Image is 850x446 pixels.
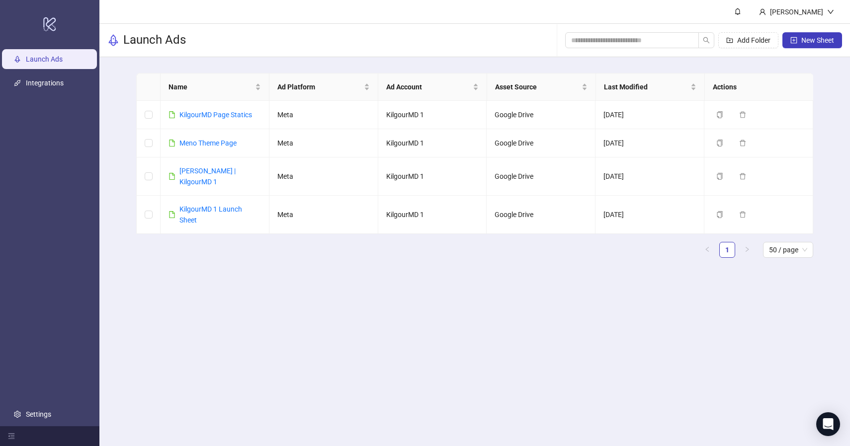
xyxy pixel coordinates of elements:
td: [DATE] [595,101,704,129]
td: [DATE] [595,129,704,157]
a: Integrations [26,79,64,87]
td: KilgourMD 1 [378,101,487,129]
span: 50 / page [769,242,807,257]
a: KilgourMD 1 Launch Sheet [179,205,242,224]
td: KilgourMD 1 [378,196,487,234]
a: Launch Ads [26,55,63,63]
td: Google Drive [487,196,595,234]
button: Add Folder [718,32,778,48]
span: delete [739,140,746,147]
span: file [169,211,175,218]
span: file [169,140,175,147]
a: [PERSON_NAME] | KilgourMD 1 [179,167,236,186]
li: Next Page [739,242,755,258]
th: Last Modified [596,74,705,101]
div: [PERSON_NAME] [766,6,827,17]
span: delete [739,173,746,180]
td: KilgourMD 1 [378,157,487,196]
a: Meno Theme Page [179,139,237,147]
th: Ad Platform [269,74,378,101]
span: Last Modified [604,81,688,92]
span: menu-fold [8,433,15,440]
div: Page Size [763,242,813,258]
h3: Launch Ads [123,32,186,48]
span: copy [716,173,723,180]
span: search [703,37,710,44]
span: New Sheet [801,36,834,44]
span: left [704,246,710,252]
th: Name [161,74,269,101]
button: right [739,242,755,258]
td: Meta [269,196,378,234]
span: user [759,8,766,15]
span: Name [169,81,253,92]
th: Actions [705,74,814,101]
a: KilgourMD Page Statics [179,111,252,119]
li: Previous Page [699,242,715,258]
span: file [169,111,175,118]
td: [DATE] [595,157,704,196]
td: Meta [269,157,378,196]
td: Google Drive [487,157,595,196]
span: copy [716,111,723,118]
span: Add Folder [737,36,770,44]
th: Asset Source [487,74,596,101]
div: Open Intercom Messenger [816,412,840,436]
span: rocket [107,34,119,46]
button: left [699,242,715,258]
span: Ad Account [386,81,471,92]
td: [DATE] [595,196,704,234]
td: Google Drive [487,101,595,129]
a: 1 [720,242,735,257]
a: Settings [26,410,51,418]
td: Meta [269,129,378,157]
span: copy [716,140,723,147]
span: copy [716,211,723,218]
span: plus-square [790,37,797,44]
span: Asset Source [495,81,580,92]
span: Ad Platform [277,81,362,92]
span: delete [739,111,746,118]
span: right [744,246,750,252]
td: Google Drive [487,129,595,157]
span: delete [739,211,746,218]
button: New Sheet [782,32,842,48]
span: bell [734,8,741,15]
td: Meta [269,101,378,129]
span: folder-add [726,37,733,44]
td: KilgourMD 1 [378,129,487,157]
th: Ad Account [378,74,487,101]
span: down [827,8,834,15]
span: file [169,173,175,180]
li: 1 [719,242,735,258]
